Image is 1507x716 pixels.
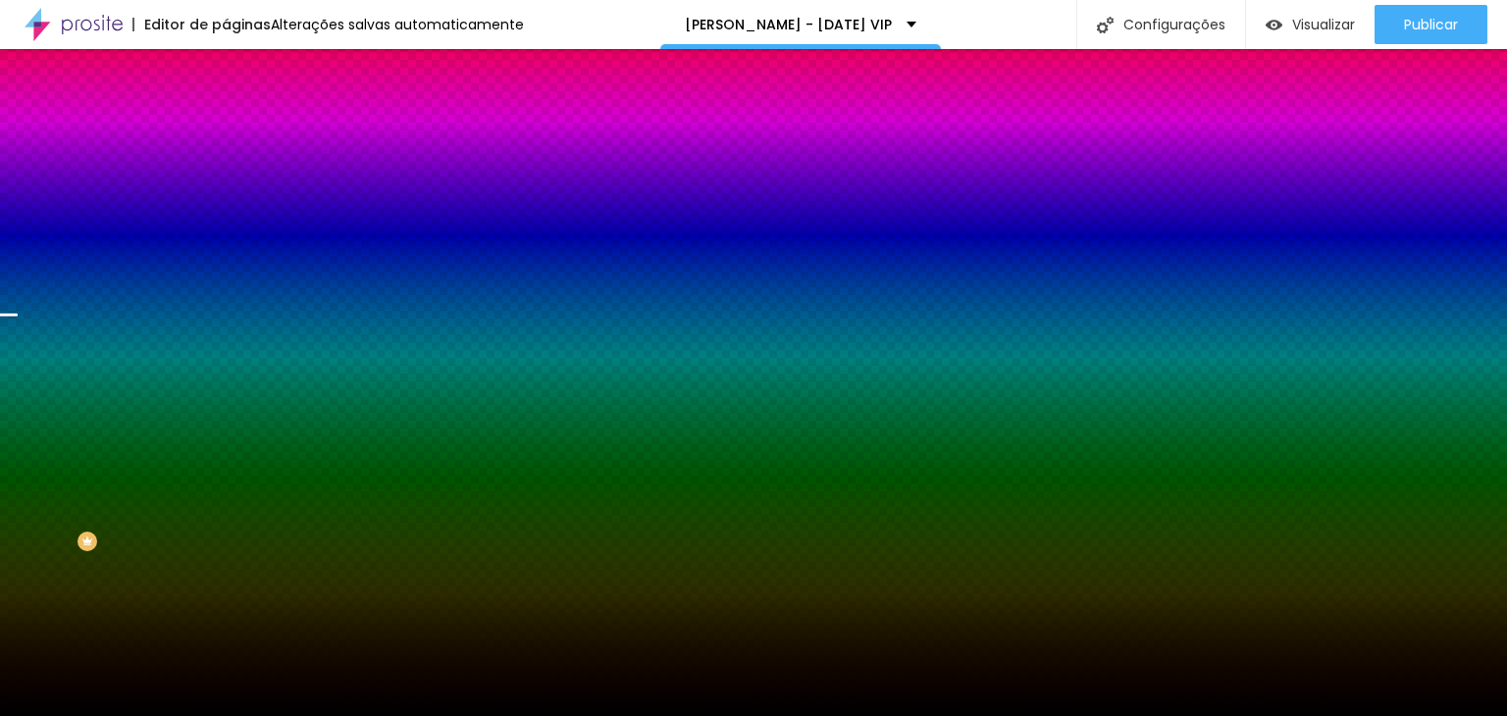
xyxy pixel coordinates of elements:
button: Visualizar [1246,5,1375,44]
img: view-1.svg [1266,17,1282,33]
img: Icone [1097,17,1114,33]
span: Visualizar [1292,17,1355,32]
p: [PERSON_NAME] - [DATE] VIP [685,18,892,31]
div: Alterações salvas automaticamente [271,18,524,31]
span: Publicar [1404,17,1458,32]
button: Publicar [1375,5,1487,44]
div: Editor de páginas [132,18,271,31]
